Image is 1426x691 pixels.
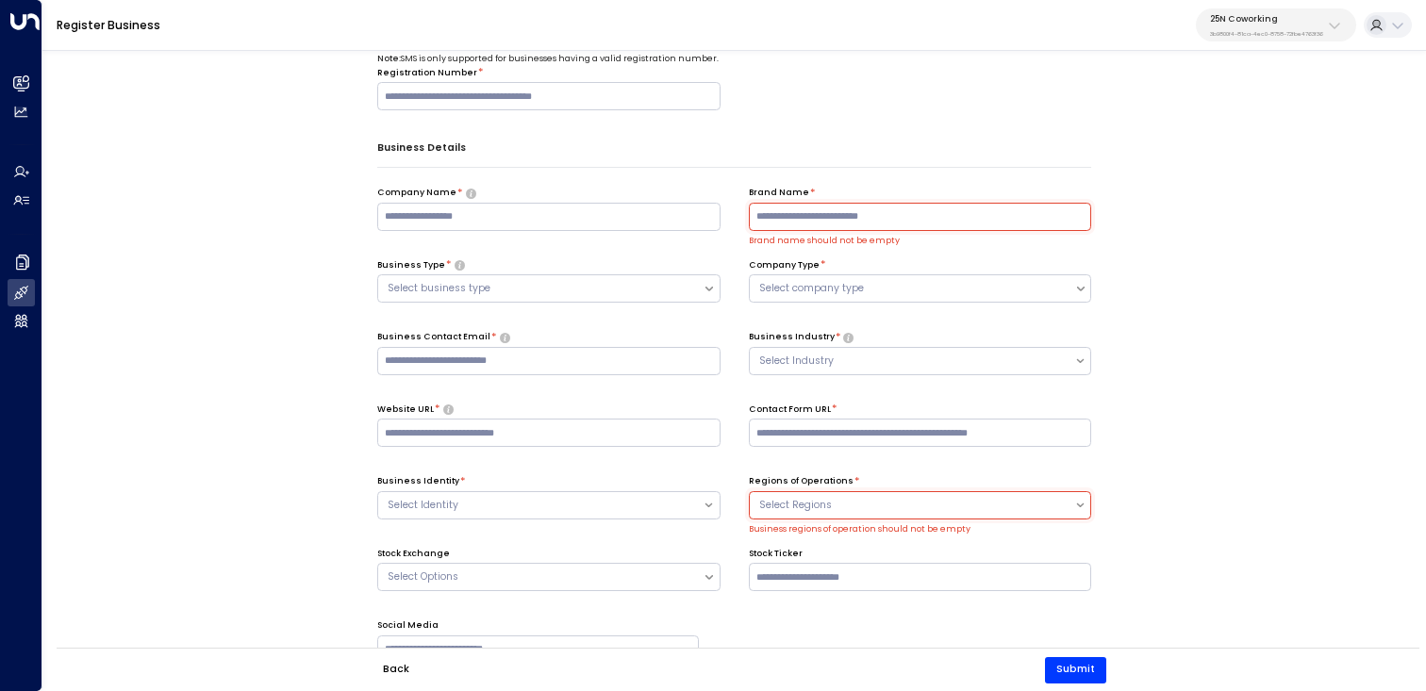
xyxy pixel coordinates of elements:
span: Note: [377,53,401,64]
label: Website URL [377,403,434,417]
p: 3b9800f4-81ca-4ec0-8758-72fbe4763f36 [1210,30,1323,38]
span: Brand name should not be empty [749,235,900,246]
button: Back [371,656,422,684]
label: Company Name [377,187,456,200]
label: Stock Exchange [377,548,450,561]
label: Registration Number [377,67,477,80]
label: Business Identity [377,475,459,488]
p: Business Details [377,139,1092,157]
button: Submit [1045,657,1106,683]
span: Business regions of operation should not be empty [749,523,970,535]
label: Contact Form URL [749,403,831,417]
label: Business Type [377,259,445,272]
label: Regions of Operations [749,475,854,488]
label: Brand Name [749,187,809,200]
label: Business Contact Email [377,331,490,344]
label: Company Type [749,259,820,272]
a: Register Business [57,17,160,33]
button: Must be related to the Business Name provided. [443,404,454,414]
button: 25N Coworking3b9800f4-81ca-4ec0-8758-72fbe4763f36 [1196,8,1356,41]
p: 25N Coworking [1210,13,1323,25]
p: SMS is only supported for businesses having a valid registration number. [377,50,721,67]
label: Stock Ticker [749,548,803,561]
label: Business Industry [749,331,835,344]
label: Social Media [377,619,439,633]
